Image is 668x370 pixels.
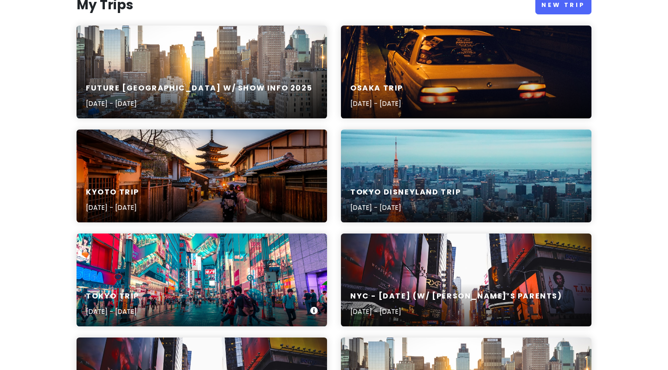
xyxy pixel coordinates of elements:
h6: Tokyo Disneyland Trip [350,188,461,197]
p: [DATE] - [DATE] [350,306,562,317]
h6: Tokyo Trip [86,292,139,301]
p: [DATE] - [DATE] [86,202,139,213]
h6: Future [GEOGRAPHIC_DATA] w/ Show Info 2025 [86,84,312,93]
p: [DATE] - [DATE] [350,98,403,109]
a: Time Square, New York during daytimeNYC - [DATE] (w/ [PERSON_NAME]’s Parents)[DATE] - [DATE] [341,234,591,326]
h6: NYC - [DATE] (w/ [PERSON_NAME]’s Parents) [350,292,562,301]
a: Eiffel Tower, Paris during duskTokyo Disneyland Trip[DATE] - [DATE] [341,130,591,222]
a: people walking on road near well-lit buildingsTokyo Trip[DATE] - [DATE] [77,234,327,326]
a: white sedanOsaka Trip[DATE] - [DATE] [341,26,591,118]
p: [DATE] - [DATE] [86,306,139,317]
p: [DATE] - [DATE] [350,202,461,213]
p: [DATE] - [DATE] [86,98,312,109]
a: two women in purple and pink kimono standing on streetKyoto Trip[DATE] - [DATE] [77,130,327,222]
h6: Osaka Trip [350,84,403,93]
a: high rise buildings city scape photographyFuture [GEOGRAPHIC_DATA] w/ Show Info 2025[DATE] - [DATE] [77,26,327,118]
h6: Kyoto Trip [86,188,139,197]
